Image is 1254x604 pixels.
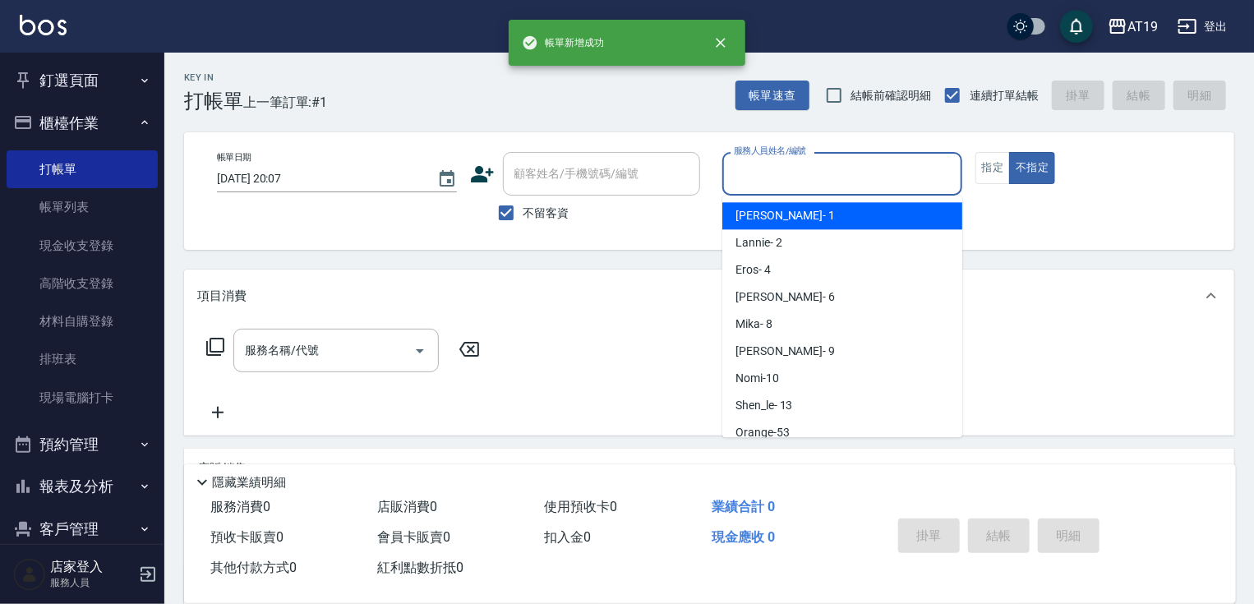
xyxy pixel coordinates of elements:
[197,288,247,305] p: 項目消費
[13,558,46,591] img: Person
[184,270,1234,322] div: 項目消費
[7,265,158,302] a: 高階收支登錄
[7,188,158,226] a: 帳單列表
[210,560,297,575] span: 其他付款方式 0
[1101,10,1164,44] button: AT19
[735,81,809,111] button: 帳單速查
[735,343,835,360] span: [PERSON_NAME] - 9
[7,102,158,145] button: 櫃檯作業
[184,449,1234,488] div: 店販銷售
[20,15,67,35] img: Logo
[217,165,421,192] input: YYYY/MM/DD hh:mm
[377,499,437,514] span: 店販消費 0
[184,72,243,83] h2: Key In
[703,25,739,61] button: close
[50,559,134,575] h5: 店家登入
[377,529,450,545] span: 會員卡販賣 0
[545,529,592,545] span: 扣入金 0
[377,560,463,575] span: 紅利點數折抵 0
[7,508,158,551] button: 客戶管理
[1060,10,1093,43] button: save
[522,35,604,51] span: 帳單新增成功
[7,379,158,417] a: 現場電腦打卡
[7,465,158,508] button: 報表及分析
[735,261,771,279] span: Eros - 4
[970,87,1039,104] span: 連續打單結帳
[851,87,932,104] span: 結帳前確認明細
[734,145,806,157] label: 服務人員姓名/編號
[712,499,775,514] span: 業績合計 0
[7,340,158,378] a: 排班表
[217,151,251,164] label: 帳單日期
[184,90,243,113] h3: 打帳單
[975,152,1011,184] button: 指定
[1127,16,1158,37] div: AT19
[212,474,286,491] p: 隱藏業績明細
[735,370,779,387] span: Nomi -10
[735,207,835,224] span: [PERSON_NAME] - 1
[427,159,467,199] button: Choose date, selected date is 2025-09-25
[735,234,782,251] span: Lannie - 2
[1009,152,1055,184] button: 不指定
[210,529,284,545] span: 預收卡販賣 0
[735,397,792,414] span: Shen_le - 13
[407,338,433,364] button: Open
[197,460,247,477] p: 店販銷售
[210,499,270,514] span: 服務消費 0
[243,92,328,113] span: 上一筆訂單:#1
[7,423,158,466] button: 預約管理
[7,227,158,265] a: 現金收支登錄
[712,529,775,545] span: 現金應收 0
[735,288,835,306] span: [PERSON_NAME] - 6
[735,316,772,333] span: Mika - 8
[50,575,134,590] p: 服務人員
[545,499,618,514] span: 使用預收卡 0
[1171,12,1234,42] button: 登出
[523,205,569,222] span: 不留客資
[7,59,158,102] button: 釘選頁面
[7,150,158,188] a: 打帳單
[7,302,158,340] a: 材料自購登錄
[735,424,790,441] span: Orange -53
